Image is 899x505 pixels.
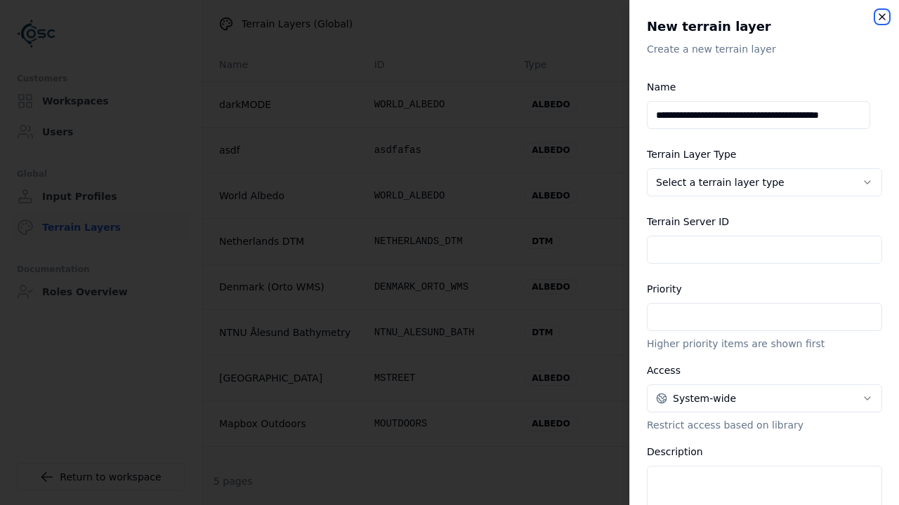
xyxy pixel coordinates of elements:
[647,42,882,56] p: Create a new terrain layer
[647,216,729,227] label: Terrain Server ID
[647,418,882,432] p: Restrict access based on library
[647,446,703,457] label: Description
[647,81,676,93] label: Name
[647,149,736,160] label: Terrain Layer Type
[647,337,882,351] p: Higher priority items are shown first
[647,365,681,376] label: Access
[647,17,882,36] h2: New terrain layer
[647,283,682,295] label: Priority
